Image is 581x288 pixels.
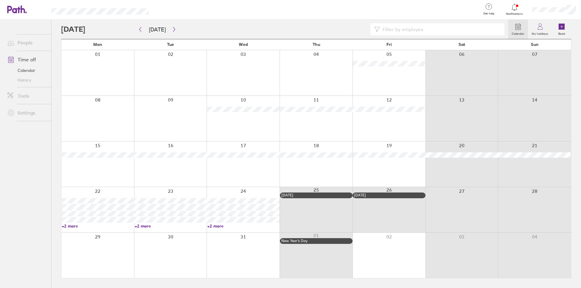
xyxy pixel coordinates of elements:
div: [DATE] [281,193,351,197]
span: Sat [458,42,465,47]
a: Calendar [2,66,51,75]
a: History [2,75,51,85]
button: [DATE] [144,24,171,34]
label: Calendar [508,30,528,36]
a: +2 more [135,223,207,229]
input: Filter by employee [380,24,501,35]
label: My holidays [528,30,552,36]
a: My holidays [528,20,552,39]
span: Fri [386,42,392,47]
label: Book [555,30,569,36]
span: Get help [479,12,499,15]
span: Tue [167,42,174,47]
div: [DATE] [354,193,424,197]
span: Mon [93,42,102,47]
span: Sun [531,42,539,47]
span: Wed [239,42,248,47]
a: Calendar [508,20,528,39]
a: People [2,37,51,49]
a: Book [552,20,571,39]
a: +2 more [62,223,134,229]
a: +2 more [207,223,280,229]
a: Tools [2,90,51,102]
span: Thu [313,42,320,47]
div: New Year’s Day [281,239,351,243]
a: Settings [2,107,51,119]
a: Notifications [505,3,524,16]
a: Time off [2,53,51,66]
span: Notifications [505,12,524,16]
